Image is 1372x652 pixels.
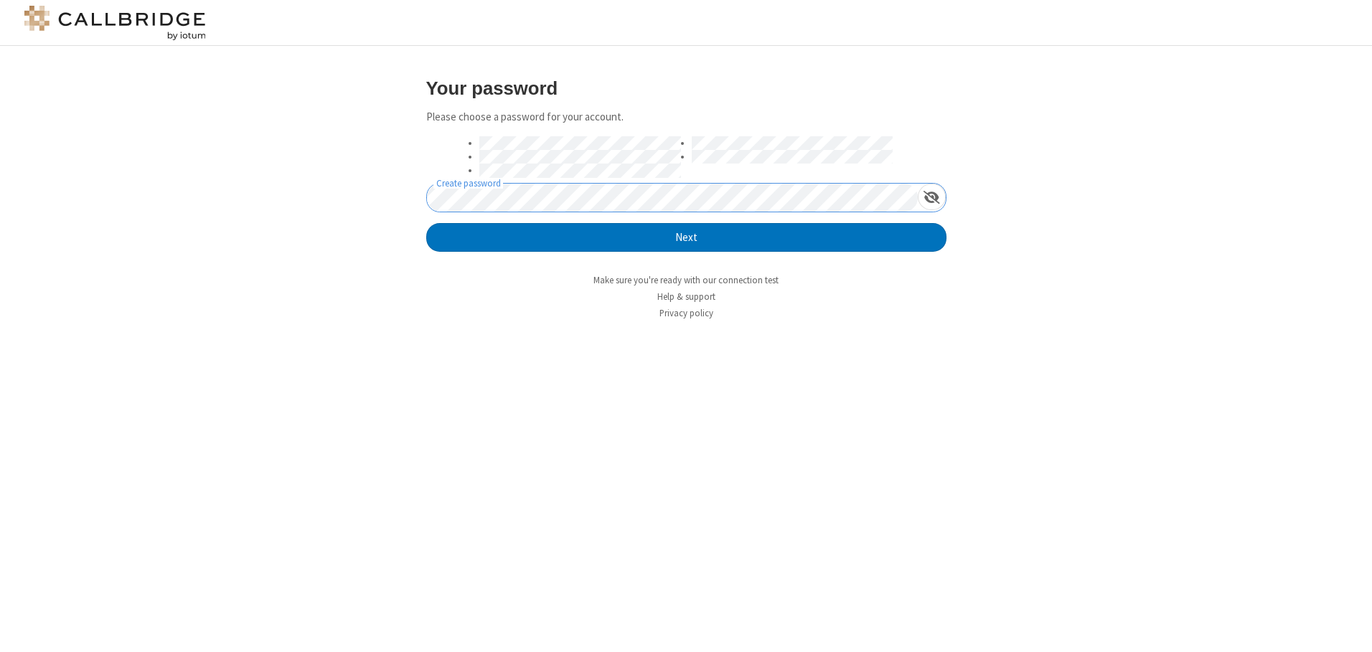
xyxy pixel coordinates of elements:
a: Privacy policy [659,307,713,319]
p: Please choose a password for your account. [426,109,946,126]
img: logo@2x.png [22,6,208,40]
a: Make sure you're ready with our connection test [593,274,779,286]
button: Next [426,223,946,252]
input: Create password [427,184,918,212]
div: Show password [918,184,946,210]
h3: Your password [426,78,946,98]
a: Help & support [657,290,715,303]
